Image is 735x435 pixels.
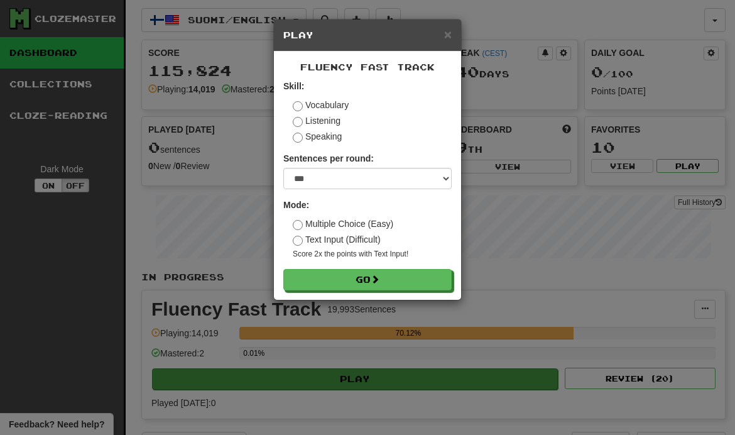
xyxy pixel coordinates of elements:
label: Multiple Choice (Easy) [293,217,393,230]
label: Vocabulary [293,99,349,111]
span: Fluency Fast Track [300,62,435,72]
button: Go [283,269,452,290]
strong: Skill: [283,81,304,91]
input: Listening [293,117,303,127]
input: Speaking [293,133,303,143]
input: Multiple Choice (Easy) [293,220,303,230]
strong: Mode: [283,200,309,210]
label: Speaking [293,130,342,143]
small: Score 2x the points with Text Input ! [293,249,452,260]
input: Vocabulary [293,101,303,111]
button: Close [444,28,452,41]
h5: Play [283,29,452,41]
label: Listening [293,114,340,127]
label: Text Input (Difficult) [293,233,381,246]
label: Sentences per round: [283,152,374,165]
input: Text Input (Difficult) [293,236,303,246]
span: × [444,27,452,41]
